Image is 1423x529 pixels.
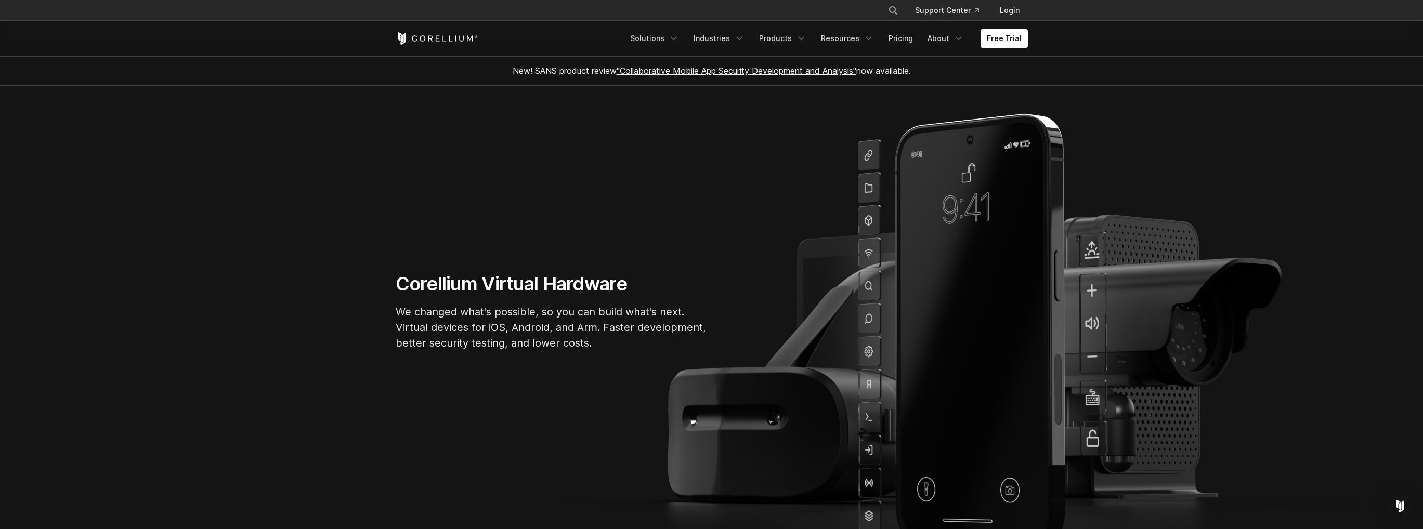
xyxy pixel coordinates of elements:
a: Industries [687,29,751,48]
div: Open Intercom Messenger [1388,494,1413,519]
a: Corellium Home [396,32,478,45]
p: We changed what's possible, so you can build what's next. Virtual devices for iOS, Android, and A... [396,304,708,351]
a: Products [753,29,813,48]
a: "Collaborative Mobile App Security Development and Analysis" [617,65,856,76]
a: Pricing [882,29,919,48]
h1: Corellium Virtual Hardware [396,272,708,296]
span: New! SANS product review now available. [513,65,911,76]
a: Support Center [907,1,987,20]
a: About [921,29,970,48]
div: Navigation Menu [876,1,1028,20]
a: Login [991,1,1028,20]
a: Free Trial [981,29,1028,48]
div: Navigation Menu [624,29,1028,48]
a: Solutions [624,29,685,48]
a: Resources [815,29,880,48]
button: Search [884,1,903,20]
